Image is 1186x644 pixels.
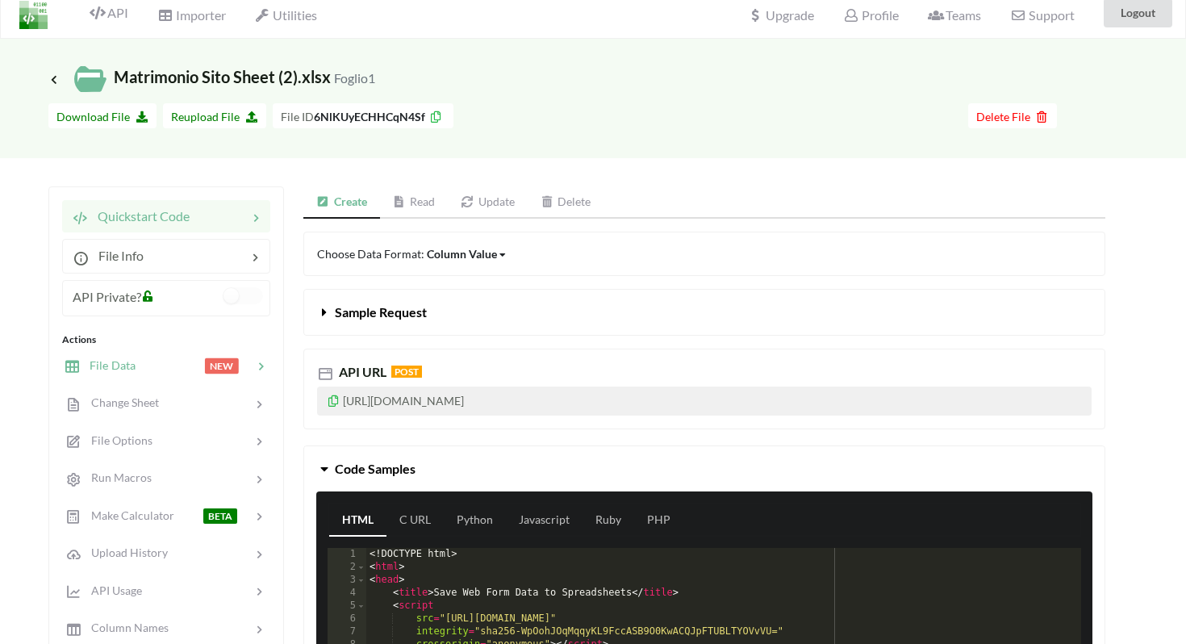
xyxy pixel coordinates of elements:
span: API Usage [81,583,142,597]
span: Matrimonio Sito Sheet (2).xlsx [48,67,375,86]
span: File Data [80,358,136,372]
span: API Private? [73,289,141,304]
span: Choose Data Format: [317,247,507,261]
a: C URL [386,504,444,537]
span: API [90,5,128,20]
span: File Options [81,433,152,447]
span: Upgrade [748,9,814,22]
span: Utilities [255,7,317,23]
button: Code Samples [304,446,1105,491]
span: Importer [157,7,225,23]
span: BETA [203,508,237,524]
button: Download File [48,103,157,128]
span: Sample Request [335,304,427,320]
span: Profile [843,7,898,23]
img: LogoIcon.png [19,1,48,29]
div: Column Value [427,245,497,262]
div: 1 [328,548,366,561]
div: Actions [62,332,270,347]
a: PHP [634,504,683,537]
span: Reupload File [171,110,258,123]
a: Update [448,186,528,219]
div: 4 [328,587,366,600]
button: Sample Request [304,290,1105,335]
small: Foglio1 [334,70,375,86]
span: Download File [56,110,148,123]
span: Column Names [81,621,169,634]
div: 3 [328,574,366,587]
div: 7 [328,625,366,638]
span: Quickstart Code [88,208,190,224]
b: 6NlKUyECHHCqN4Sf [314,110,425,123]
a: Delete [528,186,604,219]
span: Code Samples [335,461,416,476]
span: POST [391,366,422,378]
span: File Info [89,248,144,263]
a: Ruby [583,504,634,537]
button: Reupload File [163,103,266,128]
span: Upload History [81,546,168,559]
div: 5 [328,600,366,613]
div: 6 [328,613,366,625]
button: Delete File [968,103,1057,128]
span: Run Macros [81,470,152,484]
span: File ID [281,110,314,123]
span: Change Sheet [81,395,159,409]
span: NEW [205,358,239,374]
span: Delete File [976,110,1049,123]
span: Make Calculator [81,508,174,522]
img: /static/media/localFileIcon.eab6d1cc.svg [74,63,106,95]
a: Javascript [506,504,583,537]
span: Support [1010,9,1074,22]
div: 2 [328,561,366,574]
a: Read [380,186,449,219]
span: API URL [336,364,386,379]
span: Teams [928,7,981,23]
p: [URL][DOMAIN_NAME] [317,387,1092,416]
a: Create [303,186,380,219]
a: Python [444,504,506,537]
a: HTML [329,504,386,537]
